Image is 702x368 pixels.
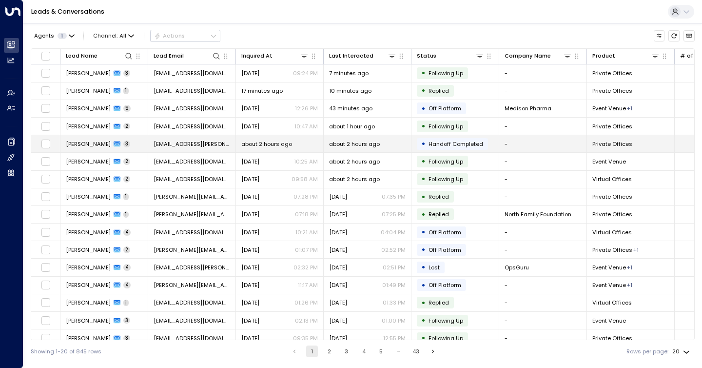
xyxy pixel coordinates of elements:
[123,211,129,218] span: 1
[329,264,347,271] span: Yesterday
[429,69,463,77] span: Following Up
[41,192,51,202] span: Toggle select row
[241,228,259,236] span: Yesterday
[41,103,51,113] span: Toggle select row
[683,30,695,41] button: Archived Leads
[499,118,587,135] td: -
[592,175,632,183] span: Virtual Offices
[505,51,551,61] div: Company Name
[241,210,259,218] span: Yesterday
[66,87,111,95] span: Erika Bjerke
[298,281,318,289] p: 11:17 AM
[421,120,426,133] div: •
[329,51,396,61] div: Last Interacted
[421,190,426,204] div: •
[417,51,436,61] div: Status
[392,346,404,357] div: …
[154,193,230,201] span: shivam@cybrid.app
[241,246,259,254] span: Yesterday
[293,334,318,342] p: 09:35 PM
[383,334,406,342] p: 12:55 PM
[123,193,129,200] span: 1
[241,334,259,342] span: Sep 20, 2025
[66,193,111,201] span: Shivam Khurania
[421,66,426,80] div: •
[421,172,426,185] div: •
[66,175,111,183] span: Lydia Evans
[41,157,51,166] span: Toggle select row
[592,158,626,165] span: Event Venue
[421,208,426,221] div: •
[123,300,129,307] span: 1
[592,317,626,325] span: Event Venue
[592,51,660,61] div: Product
[241,51,309,61] div: Inquired At
[429,317,463,325] span: Following Up
[241,104,259,112] span: Yesterday
[329,299,347,307] span: Yesterday
[421,279,426,292] div: •
[154,264,230,271] span: madison.thakore@opsguru.com
[66,334,111,342] span: Natalie Sharpe
[592,246,632,254] span: Private Offices
[241,123,259,130] span: Yesterday
[429,193,449,201] span: Replied
[34,33,54,39] span: Agents
[627,264,632,271] div: Meeting Rooms
[241,69,259,77] span: Sep 21, 2025
[293,69,318,77] p: 09:24 PM
[417,51,484,61] div: Status
[421,84,426,97] div: •
[288,346,440,357] nav: pagination navigation
[41,122,51,131] span: Toggle select row
[41,68,51,78] span: Toggle select row
[499,135,587,152] td: -
[31,7,104,16] a: Leads & Conversations
[154,175,230,183] span: lydiaeevans@yahoo.com
[505,104,551,112] span: Medison Pharma
[592,299,632,307] span: Virtual Offices
[41,245,51,255] span: Toggle select row
[429,281,461,289] span: Off Platform
[241,317,259,325] span: Sep 19, 2025
[505,210,571,218] span: North Family Foundation
[499,329,587,347] td: -
[123,158,130,165] span: 2
[154,246,230,254] span: jennifer.stone@ccdi.ca
[241,281,259,289] span: Yesterday
[295,104,318,112] p: 12:26 PM
[499,188,587,205] td: -
[329,123,375,130] span: about 1 hour ago
[341,346,352,357] button: Go to page 3
[499,64,587,82] td: -
[382,193,406,201] p: 07:35 PM
[654,30,665,41] button: Customize
[499,277,587,294] td: -
[421,243,426,256] div: •
[329,228,347,236] span: Yesterday
[123,123,130,130] span: 2
[592,228,632,236] span: Virtual Offices
[154,87,230,95] span: assistant@brandbutter.me
[154,317,230,325] span: leyn_eastgate@hotmail.com
[41,298,51,307] span: Toggle select row
[123,141,130,147] span: 3
[592,104,626,112] span: Event Venue
[429,210,449,218] span: Replied
[421,331,426,345] div: •
[295,246,318,254] p: 01:07 PM
[241,299,259,307] span: Yesterday
[41,209,51,219] span: Toggle select row
[123,264,131,271] span: 4
[429,246,461,254] span: Off Platform
[421,296,426,309] div: •
[429,299,449,307] span: Replied
[123,229,131,236] span: 4
[383,299,406,307] p: 01:33 PM
[123,282,131,288] span: 4
[382,281,406,289] p: 01:49 PM
[410,346,422,357] button: Go to page 43
[429,87,449,95] span: Replied
[429,158,463,165] span: Following Up
[41,227,51,237] span: Toggle select row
